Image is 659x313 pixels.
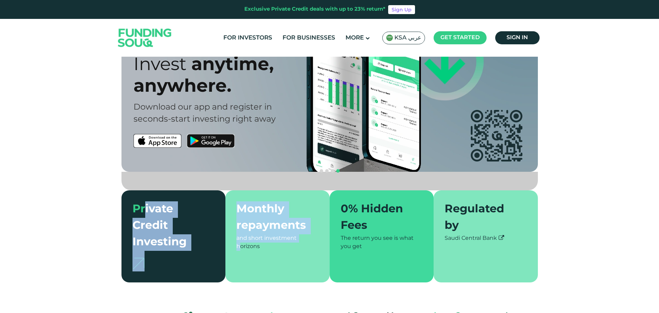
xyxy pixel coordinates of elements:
span: More [346,35,364,41]
div: seconds-start investing right away [134,113,342,125]
img: Logo [111,21,179,55]
span: Sign in [507,35,528,40]
div: Exclusive Private Credit deals with up to 23% return* [244,5,385,13]
a: For Businesses [281,32,337,44]
span: anytime, [191,57,274,74]
div: and short investment horizons [236,234,319,251]
img: Google Play [187,134,235,148]
div: anywhere. [134,75,342,96]
button: navigation [319,168,324,174]
button: navigation [335,168,341,174]
img: SA Flag [386,34,393,41]
span: KSA عربي [394,34,421,42]
img: App Store [134,134,181,148]
span: Invest [134,57,187,74]
button: navigation [324,168,330,174]
span: Get started [440,35,480,40]
button: navigation [330,168,335,174]
a: For Investors [222,32,274,44]
a: Sign Up [388,5,415,14]
div: Regulated by [445,201,519,234]
img: app QR code [471,110,522,161]
a: Sign in [495,31,540,44]
div: 0% Hidden Fees [341,201,415,234]
div: The return you see is what you get [341,234,423,251]
img: arrow [132,258,145,269]
div: Monthly repayments [236,201,310,234]
div: Private Credit Investing [132,201,206,251]
div: Saudi Central Bank [445,234,527,243]
div: Download our app and register in [134,101,342,113]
